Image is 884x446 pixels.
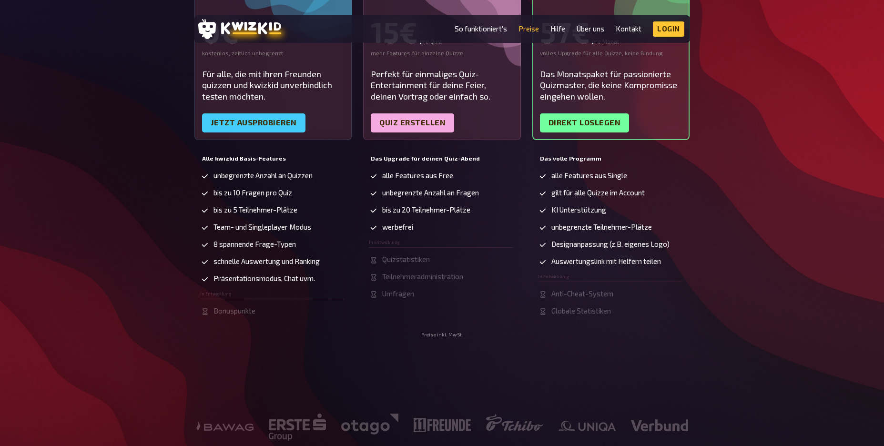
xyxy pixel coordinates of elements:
div: 0€ [202,17,345,46]
h5: Das volle Programm [540,155,682,162]
span: Anti-Cheat-System [551,290,613,298]
span: KI Unterstützung [551,206,606,214]
a: Über uns [577,25,604,33]
span: In Entwicklung [200,292,231,296]
a: Quiz erstellen [371,113,454,132]
span: unbegrenzte Teilnehmer-Plätze [551,223,652,231]
span: Designanpassung (z.B. eigenes Logo) [551,240,670,248]
span: gilt für alle Quizze im Account [551,189,645,197]
span: In Entwicklung [369,240,400,245]
small: pro Quiz [420,38,442,44]
div: mehr Features für einzelne Quizze [371,50,513,57]
a: Hilfe [550,25,565,33]
span: bis zu 5 Teilnehmer-Plätze [213,206,297,214]
small: Preise inkl. MwSt. [421,332,463,338]
span: Team- und Singleplayer Modus [213,223,311,231]
a: So funktioniert's [455,25,507,33]
div: 15€ [371,17,513,46]
span: unbegrenzte Anzahl an Fragen [382,189,479,197]
span: Bonuspunkte [213,307,255,315]
span: werbefrei [382,223,413,231]
span: schnelle Auswertung und Ranking [213,257,320,265]
span: Auswertungslink mit Helfern teilen [551,257,661,265]
span: In Entwicklung [538,274,569,279]
a: Preise [518,25,539,33]
span: bis zu 10 Fragen pro Quiz [213,189,292,197]
div: Das Monatspaket für passionierte Quizmaster, die keine Kompromisse eingehen wollen. [540,69,682,102]
span: 8 spannende Frage-Typen [213,240,296,248]
h5: Alle kwizkid Basis-Features [202,155,345,162]
span: alle Features aus Single [551,172,627,180]
small: pro Monat [592,38,619,44]
div: volles Upgrade für alle Quizze, keine Bindung [540,50,682,57]
div: Für alle, die mit ihren Freunden quizzen und kwizkid unverbindlich testen möchten. [202,69,345,102]
span: Teilnehmeradministration [382,273,463,281]
span: Globale Statistiken [551,307,611,315]
a: Login [653,21,684,37]
div: 57€ [540,17,682,46]
span: Umfragen [382,290,414,298]
div: Perfekt für einmaliges Quiz-Entertainment für deine Feier, deinen Vortrag oder einfach so. [371,69,513,102]
span: Präsentationsmodus, Chat uvm. [213,274,315,283]
span: Quizstatistiken [382,255,430,264]
a: Kontakt [616,25,641,33]
span: alle Features aus Free [382,172,453,180]
span: unbegrenzte Anzahl an Quizzen [213,172,313,180]
a: Jetzt ausprobieren [202,113,305,132]
a: Direkt loslegen [540,113,630,132]
span: bis zu 20 Teilnehmer-Plätze [382,206,470,214]
div: kostenlos, zeitlich unbegrenzt [202,50,345,57]
h5: Das Upgrade für deinen Quiz-Abend [371,155,513,162]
